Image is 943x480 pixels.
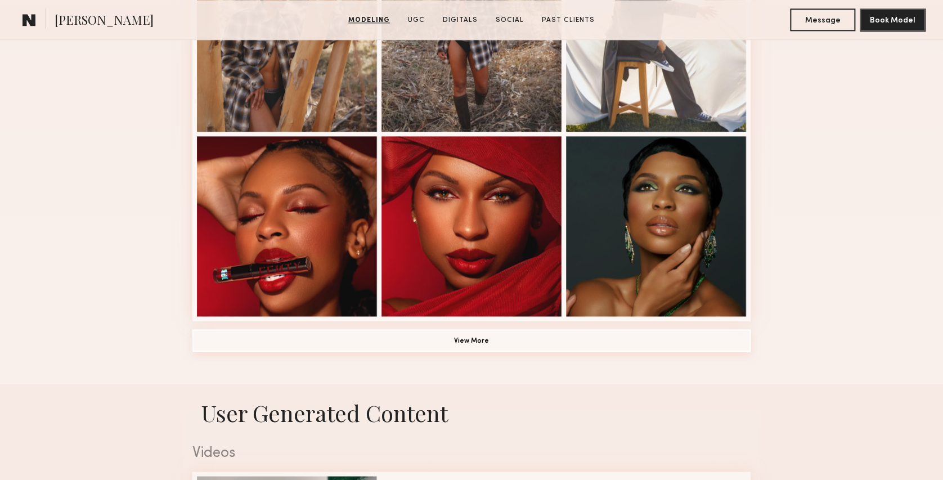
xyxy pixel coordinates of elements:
a: Modeling [344,15,394,25]
a: Social [491,15,528,25]
h1: User Generated Content [183,397,760,427]
button: View More [192,329,751,352]
button: Book Model [860,8,925,31]
a: Book Model [860,15,925,24]
a: Past Clients [537,15,599,25]
a: UGC [403,15,429,25]
a: Digitals [438,15,482,25]
span: [PERSON_NAME] [55,11,154,31]
button: Message [790,8,855,31]
div: Videos [192,446,751,460]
